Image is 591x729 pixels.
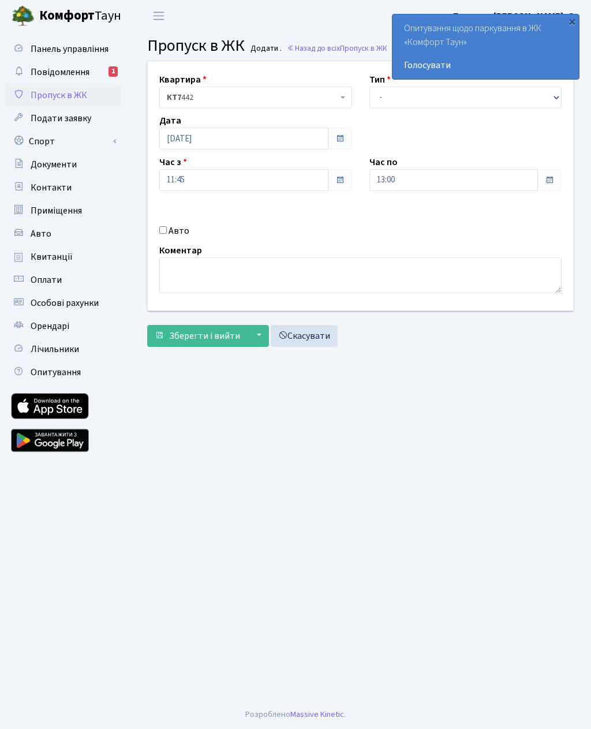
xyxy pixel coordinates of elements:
span: Опитування [31,366,81,379]
img: logo.png [12,5,35,28]
b: Комфорт [39,6,95,25]
span: <b>КТ7</b>&nbsp;&nbsp;&nbsp;442 [167,92,338,103]
span: Пропуск в ЖК [31,89,87,102]
span: Зберегти і вийти [169,330,240,342]
a: Подати заявку [6,107,121,130]
button: Зберегти і вийти [147,325,248,347]
label: Авто [169,224,189,238]
span: Подати заявку [31,112,91,125]
div: Опитування щодо паркування в ЖК «Комфорт Таун» [392,14,579,79]
span: Таун [39,6,121,26]
a: Приміщення [6,199,121,222]
span: Документи [31,158,77,171]
div: 1 [109,66,118,77]
a: Повідомлення1 [6,61,121,84]
span: Квитанції [31,251,73,263]
a: Оплати [6,268,121,291]
label: Коментар [159,244,202,257]
a: Документи [6,153,121,176]
span: Повідомлення [31,66,89,78]
a: Контакти [6,176,121,199]
a: Голосувати [404,58,567,72]
a: Панель управління [6,38,121,61]
button: Переключити навігацію [144,6,173,25]
span: Орендарі [31,320,69,332]
label: Час по [369,155,398,169]
span: Пропуск в ЖК [147,34,245,57]
label: Тип [369,73,391,87]
label: Час з [159,155,187,169]
a: Квитанції [6,245,121,268]
a: Опитування [6,361,121,384]
a: Блєдних [PERSON_NAME]. О. [453,9,577,23]
span: Панель управління [31,43,109,55]
label: Квартира [159,73,207,87]
a: Пропуск в ЖК [6,84,121,107]
small: Додати . [248,44,282,54]
a: Особові рахунки [6,291,121,315]
span: Лічильники [31,343,79,356]
span: <b>КТ7</b>&nbsp;&nbsp;&nbsp;442 [159,87,352,109]
a: Авто [6,222,121,245]
label: Дата [159,114,181,128]
span: Приміщення [31,204,82,217]
a: Орендарі [6,315,121,338]
span: Авто [31,227,51,240]
span: Особові рахунки [31,297,99,309]
a: Лічильники [6,338,121,361]
span: Контакти [31,181,72,194]
b: Блєдних [PERSON_NAME]. О. [453,10,577,23]
b: КТ7 [167,92,181,103]
span: Пропуск в ЖК [340,43,387,54]
a: Спорт [6,130,121,153]
span: Оплати [31,274,62,286]
div: × [566,16,578,27]
a: Назад до всіхПропуск в ЖК [287,43,387,54]
a: Скасувати [271,325,338,347]
a: Massive Kinetic [290,708,344,720]
div: Розроблено . [245,708,346,721]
